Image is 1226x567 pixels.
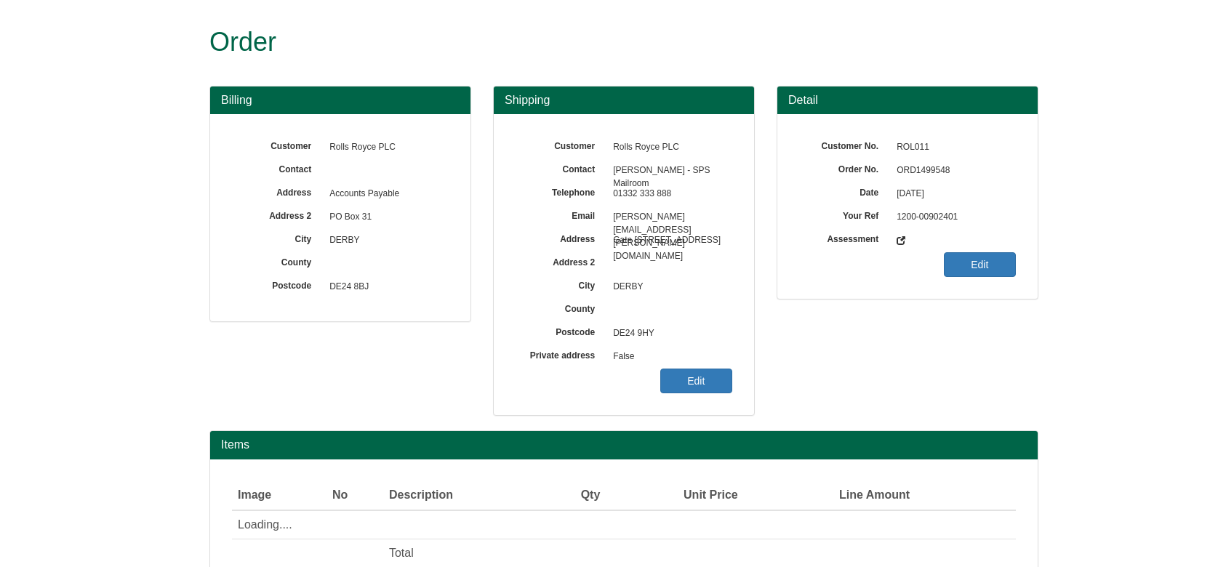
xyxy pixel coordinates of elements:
[232,136,322,153] label: Customer
[799,182,889,199] label: Date
[232,510,1016,539] td: Loading....
[326,481,383,510] th: No
[516,229,606,246] label: Address
[799,206,889,222] label: Your Ref
[889,206,1016,229] span: 1200-00902401
[322,182,449,206] span: Accounts Payable
[516,206,606,222] label: Email
[322,206,449,229] span: PO Box 31
[209,28,984,57] h1: Order
[606,136,732,159] span: Rolls Royce PLC
[505,94,743,107] h3: Shipping
[799,159,889,176] label: Order No.
[744,481,916,510] th: Line Amount
[232,182,322,199] label: Address
[221,94,460,107] h3: Billing
[541,481,606,510] th: Qty
[232,229,322,246] label: City
[606,276,732,299] span: DERBY
[606,345,732,369] span: False
[516,322,606,339] label: Postcode
[788,94,1027,107] h3: Detail
[889,182,1016,206] span: [DATE]
[221,438,1027,451] h2: Items
[889,136,1016,159] span: ROL011
[799,136,889,153] label: Customer No.
[516,345,606,362] label: Private address
[606,159,732,182] span: [PERSON_NAME] - SPS Mailroom
[606,206,732,229] span: [PERSON_NAME][EMAIL_ADDRESS][PERSON_NAME][DOMAIN_NAME]
[232,481,326,510] th: Image
[232,276,322,292] label: Postcode
[232,252,322,269] label: County
[606,481,743,510] th: Unit Price
[516,182,606,199] label: Telephone
[799,229,889,246] label: Assessment
[516,276,606,292] label: City
[606,182,732,206] span: 01332 333 888
[232,159,322,176] label: Contact
[383,481,541,510] th: Description
[516,159,606,176] label: Contact
[516,252,606,269] label: Address 2
[660,369,732,393] a: Edit
[322,136,449,159] span: Rolls Royce PLC
[322,276,449,299] span: DE24 8BJ
[516,136,606,153] label: Customer
[889,159,1016,182] span: ORD1499548
[516,299,606,315] label: County
[232,206,322,222] label: Address 2
[322,229,449,252] span: DERBY
[606,322,732,345] span: DE24 9HY
[606,229,732,252] span: Gate [STREET_ADDRESS]
[944,252,1016,277] a: Edit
